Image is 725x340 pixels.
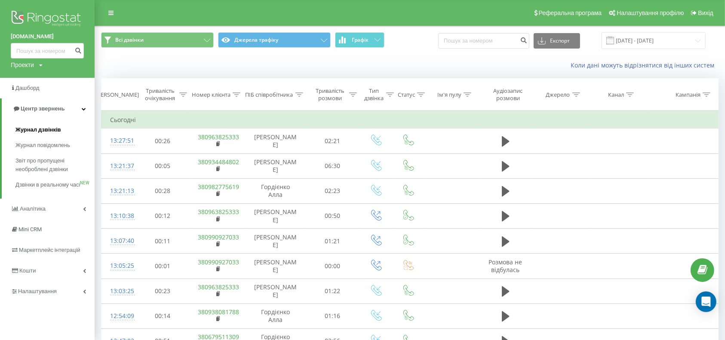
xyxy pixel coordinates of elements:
[608,91,624,98] div: Канал
[136,153,190,178] td: 00:05
[398,91,415,98] div: Статус
[110,183,127,199] div: 13:21:13
[571,61,719,69] a: Коли дані можуть відрізнятися вiд інших систем
[11,9,84,30] img: Ringostat logo
[306,153,359,178] td: 06:30
[198,233,240,241] a: 380990927033
[306,279,359,303] td: 01:22
[110,308,127,325] div: 12:54:09
[246,303,306,328] td: Гордієнко Алла
[15,85,40,91] span: Дашборд
[534,33,580,49] button: Експорт
[101,32,214,48] button: Всі дзвінки
[136,229,190,254] td: 00:11
[19,267,36,274] span: Кошти
[136,303,190,328] td: 00:14
[198,308,240,316] a: 380938081788
[136,203,190,228] td: 00:12
[246,178,306,203] td: Гордієнко Алла
[136,254,190,279] td: 00:01
[136,129,190,153] td: 00:26
[437,91,461,98] div: Ім'я пулу
[306,229,359,254] td: 01:21
[198,258,240,266] a: 380990927033
[246,279,306,303] td: [PERSON_NAME]
[306,303,359,328] td: 01:16
[246,153,306,178] td: [PERSON_NAME]
[110,257,127,274] div: 13:05:25
[20,205,46,212] span: Аналiтика
[15,153,95,177] a: Звіт про пропущені необроблені дзвінки
[313,87,347,102] div: Тривалість розмови
[198,133,240,141] a: 380963825333
[306,178,359,203] td: 02:23
[136,279,190,303] td: 00:23
[15,141,70,150] span: Журнал повідомлень
[246,229,306,254] td: [PERSON_NAME]
[15,126,61,134] span: Журнал дзвінків
[11,43,84,58] input: Пошук за номером
[539,9,602,16] span: Реферальна програма
[617,9,684,16] span: Налаштування профілю
[246,129,306,153] td: [PERSON_NAME]
[198,158,240,166] a: 380934484802
[198,208,240,216] a: 380963825333
[110,233,127,249] div: 13:07:40
[15,138,95,153] a: Журнал повідомлень
[110,132,127,149] div: 13:27:51
[15,181,80,189] span: Дзвінки в реальному часі
[489,258,522,274] span: Розмова не відбулась
[676,91,700,98] div: Кампанія
[143,87,177,102] div: Тривалість очікування
[18,288,57,294] span: Налаштування
[438,33,529,49] input: Пошук за номером
[306,129,359,153] td: 02:21
[698,9,713,16] span: Вихід
[21,105,65,112] span: Центр звернень
[487,87,529,102] div: Аудіозапис розмови
[110,158,127,175] div: 13:21:37
[136,178,190,203] td: 00:28
[192,91,230,98] div: Номер клієнта
[198,183,240,191] a: 380982775619
[246,203,306,228] td: [PERSON_NAME]
[218,32,331,48] button: Джерела трафіку
[352,37,369,43] span: Графік
[15,156,90,174] span: Звіт про пропущені необроблені дзвінки
[110,208,127,224] div: 13:10:38
[15,122,95,138] a: Журнал дзвінків
[96,91,139,98] div: [PERSON_NAME]
[306,203,359,228] td: 00:50
[2,98,95,119] a: Центр звернень
[198,283,240,291] a: 380963825333
[365,87,384,102] div: Тип дзвінка
[246,91,293,98] div: ПІБ співробітника
[11,32,84,41] a: [DOMAIN_NAME]
[15,177,95,193] a: Дзвінки в реальному часіNEW
[335,32,384,48] button: Графік
[246,254,306,279] td: [PERSON_NAME]
[115,37,144,43] span: Всі дзвінки
[546,91,570,98] div: Джерело
[18,226,42,233] span: Mini CRM
[306,254,359,279] td: 00:00
[19,247,80,253] span: Маркетплейс інтеграцій
[11,61,34,69] div: Проекти
[696,291,716,312] div: Open Intercom Messenger
[110,283,127,300] div: 13:03:25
